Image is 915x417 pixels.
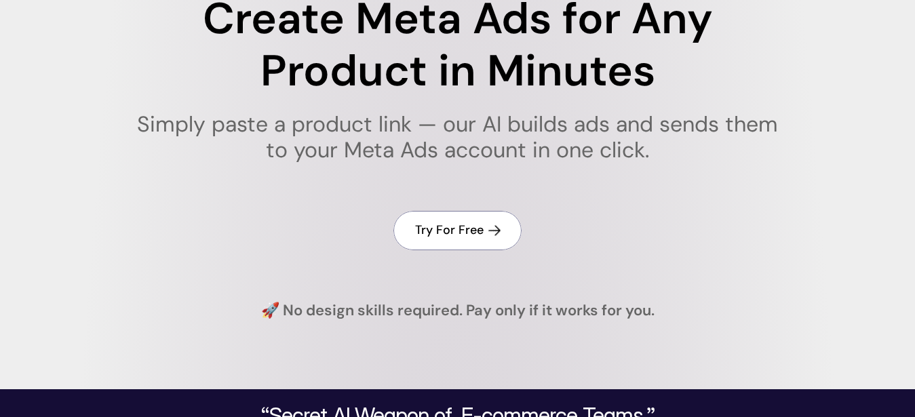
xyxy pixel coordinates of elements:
[261,300,655,321] h4: 🚀 No design skills required. Pay only if it works for you.
[415,222,484,239] h4: Try For Free
[128,111,787,163] h1: Simply paste a product link — our AI builds ads and sends them to your Meta Ads account in one cl...
[393,211,522,250] a: Try For Free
